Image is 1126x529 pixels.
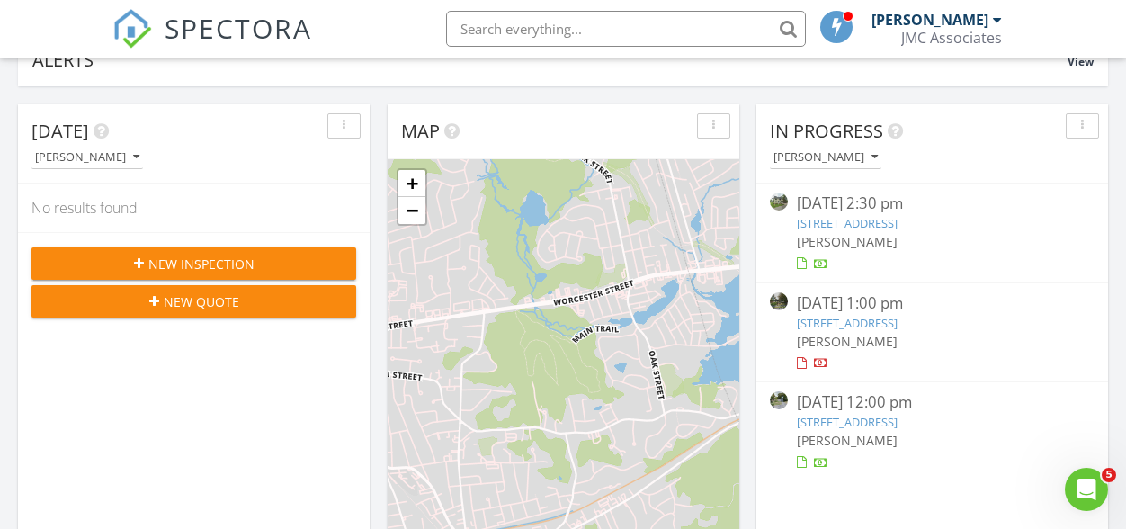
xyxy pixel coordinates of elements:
[773,151,878,164] div: [PERSON_NAME]
[31,119,89,143] span: [DATE]
[18,184,370,232] div: No results found
[797,193,1068,215] div: [DATE] 2:30 pm
[398,197,425,224] a: Zoom out
[797,215,898,231] a: [STREET_ADDRESS]
[31,285,356,318] button: New Quote
[770,193,1095,273] a: [DATE] 2:30 pm [STREET_ADDRESS] [PERSON_NAME]
[164,292,239,311] span: New Quote
[31,146,143,170] button: [PERSON_NAME]
[148,255,255,273] span: New Inspection
[770,119,883,143] span: In Progress
[797,233,898,250] span: [PERSON_NAME]
[770,292,1095,372] a: [DATE] 1:00 pm [STREET_ADDRESS] [PERSON_NAME]
[770,193,788,211] img: streetview
[1102,468,1116,482] span: 5
[901,29,1002,47] div: JMC Associates
[1065,468,1108,511] iframe: Intercom live chat
[797,414,898,430] a: [STREET_ADDRESS]
[1068,54,1094,69] span: View
[401,119,440,143] span: Map
[797,315,898,331] a: [STREET_ADDRESS]
[446,11,806,47] input: Search everything...
[165,9,312,47] span: SPECTORA
[35,151,139,164] div: [PERSON_NAME]
[770,391,788,409] img: streetview
[797,333,898,350] span: [PERSON_NAME]
[31,247,356,280] button: New Inspection
[871,11,988,29] div: [PERSON_NAME]
[112,9,152,49] img: The Best Home Inspection Software - Spectora
[770,146,881,170] button: [PERSON_NAME]
[32,48,1068,72] div: Alerts
[797,432,898,449] span: [PERSON_NAME]
[112,24,312,62] a: SPECTORA
[797,292,1068,315] div: [DATE] 1:00 pm
[797,391,1068,414] div: [DATE] 12:00 pm
[770,292,788,310] img: streetview
[398,170,425,197] a: Zoom in
[770,391,1095,471] a: [DATE] 12:00 pm [STREET_ADDRESS] [PERSON_NAME]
